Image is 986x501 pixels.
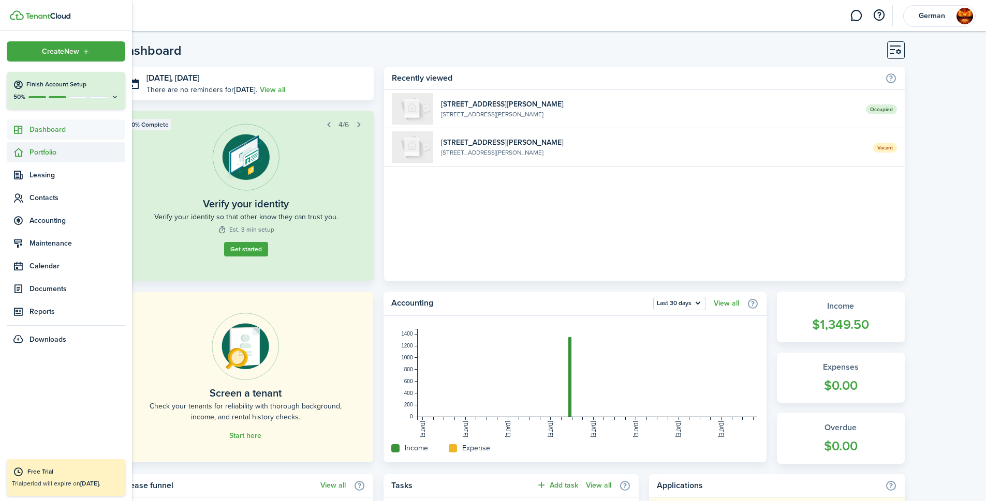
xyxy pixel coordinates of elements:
[10,10,24,20] img: TenantCloud
[441,110,858,119] widget-list-item-description: [STREET_ADDRESS][PERSON_NAME]
[30,147,125,158] span: Portfolio
[7,119,125,140] a: Dashboard
[339,119,349,130] span: 4/6
[870,7,888,24] button: Open resource center
[718,421,724,437] tspan: [DATE]
[586,481,611,490] a: View all
[218,225,274,234] widget-step-time: Est. 3 min setup
[404,402,413,407] tspan: 200
[391,297,648,310] home-widget-title: Accounting
[229,432,261,440] a: Start here
[7,72,125,109] button: Finish Account Setup50%
[30,283,125,294] span: Documents
[210,385,282,401] home-placeholder-title: Screen a tenant
[404,390,413,396] tspan: 400
[26,80,119,89] h4: Finish Account Setup
[441,137,865,148] widget-list-item-title: [STREET_ADDRESS][PERSON_NAME]
[146,72,366,85] h3: [DATE], [DATE]
[321,117,336,132] button: Prev step
[404,367,413,372] tspan: 800
[30,238,125,249] span: Maintenance
[787,361,894,373] widget-stats-title: Expenses
[777,353,905,403] a: Expenses$0.00
[391,479,531,492] home-widget-title: Tasks
[154,211,338,222] widget-step-description: Verify your identity so that other know they can trust you.
[30,334,66,345] span: Downloads
[401,331,413,337] tspan: 1400
[203,196,289,211] widget-step-title: Verify your identity
[23,479,100,488] span: period will expire on
[787,315,894,335] widget-stats-count: $1,349.50
[42,48,79,55] span: Create New
[441,99,858,110] widget-list-item-title: [STREET_ADDRESS][PERSON_NAME]
[777,292,905,342] a: Income$1,349.50
[777,413,905,464] a: Overdue$0.00
[714,299,739,308] a: View all
[128,120,169,129] span: 50% Complete
[846,3,866,29] a: Messaging
[141,401,350,422] home-placeholder-description: Check your tenants for reliability with thorough background, income, and rental history checks.
[591,421,596,437] tspan: [DATE]
[787,436,894,456] widget-stats-count: $0.00
[657,479,879,492] home-widget-title: Applications
[404,378,413,384] tspan: 600
[13,93,26,101] p: 50%
[866,104,897,114] span: Occupied
[887,41,905,59] button: Customise
[392,72,879,84] home-widget-title: Recently viewed
[260,84,285,95] a: View all
[653,297,706,310] button: Last 30 days
[401,355,413,360] tspan: 1000
[118,44,182,57] header-page-title: Dashboard
[548,421,553,437] tspan: [DATE]
[392,93,433,125] img: 1
[30,306,125,317] span: Reports
[30,215,125,226] span: Accounting
[873,143,897,153] span: Vacant
[653,297,706,310] button: Open menu
[320,481,346,490] a: View all
[405,443,428,453] home-widget-title: Income
[787,300,894,312] widget-stats-title: Income
[7,41,125,62] button: Open menu
[30,124,125,135] span: Dashboard
[675,421,681,437] tspan: [DATE]
[787,376,894,396] widget-stats-count: $0.00
[7,459,125,496] a: Free TrialTrialperiod will expire on[DATE].
[505,421,511,437] tspan: [DATE]
[420,421,425,437] tspan: [DATE]
[126,479,315,492] home-widget-title: Lease funnel
[30,192,125,203] span: Contacts
[25,13,70,19] img: TenantCloud
[212,124,279,191] img: Verification
[30,261,125,271] span: Calendar
[392,131,433,163] img: 2
[80,479,100,488] b: [DATE].
[27,467,120,477] div: Free Trial
[536,479,578,491] button: Add task
[30,170,125,180] span: Leasing
[441,148,865,157] widget-list-item-description: [STREET_ADDRESS][PERSON_NAME]
[633,421,639,437] tspan: [DATE]
[234,84,256,95] b: [DATE]
[462,443,490,453] home-widget-title: Expense
[401,343,413,348] tspan: 1200
[212,313,279,380] img: Online payments
[787,421,894,434] widget-stats-title: Overdue
[351,117,366,132] button: Next step
[7,301,125,322] a: Reports
[224,242,268,256] button: Get started
[956,8,973,24] img: German
[462,421,468,437] tspan: [DATE]
[911,12,952,20] span: German
[12,479,120,488] p: Trial
[410,414,413,419] tspan: 0
[146,84,257,95] p: There are no reminders for .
